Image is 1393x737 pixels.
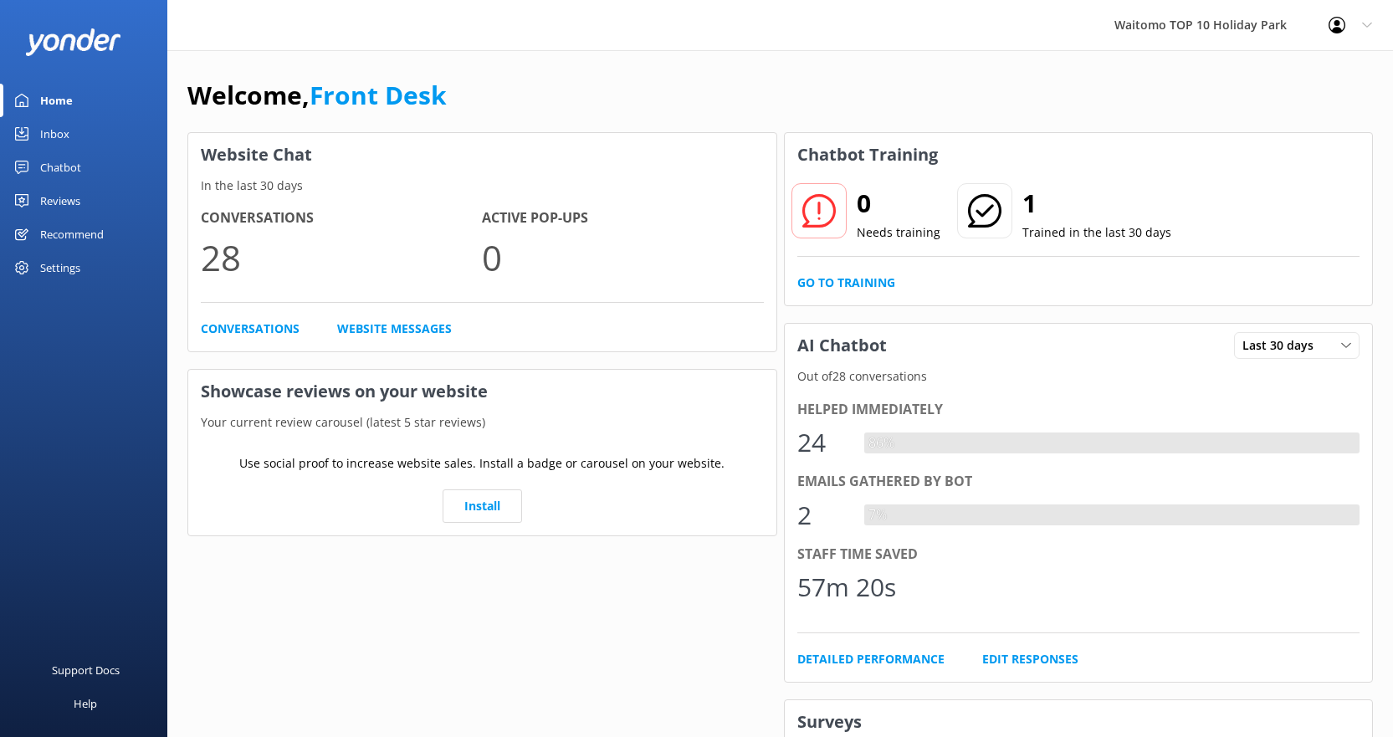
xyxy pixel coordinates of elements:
[40,218,104,251] div: Recommend
[201,229,482,285] p: 28
[797,471,1360,493] div: Emails gathered by bot
[797,274,895,292] a: Go to Training
[1022,223,1171,242] p: Trained in the last 30 days
[201,320,300,338] a: Conversations
[982,650,1078,668] a: Edit Responses
[52,653,120,687] div: Support Docs
[857,223,940,242] p: Needs training
[482,207,763,229] h4: Active Pop-ups
[188,413,776,432] p: Your current review carousel (latest 5 star reviews)
[40,84,73,117] div: Home
[797,544,1360,566] div: Staff time saved
[797,399,1360,421] div: Helped immediately
[239,454,725,473] p: Use social proof to increase website sales. Install a badge or carousel on your website.
[187,75,447,115] h1: Welcome,
[482,229,763,285] p: 0
[74,687,97,720] div: Help
[797,422,848,463] div: 24
[1022,183,1171,223] h2: 1
[188,177,776,195] p: In the last 30 days
[797,495,848,535] div: 2
[857,183,940,223] h2: 0
[188,370,776,413] h3: Showcase reviews on your website
[188,133,776,177] h3: Website Chat
[201,207,482,229] h4: Conversations
[797,650,945,668] a: Detailed Performance
[310,78,447,112] a: Front Desk
[797,567,896,607] div: 57m 20s
[337,320,452,338] a: Website Messages
[40,117,69,151] div: Inbox
[864,504,891,526] div: 7%
[1242,336,1324,355] span: Last 30 days
[40,151,81,184] div: Chatbot
[40,251,80,284] div: Settings
[785,133,950,177] h3: Chatbot Training
[785,324,899,367] h3: AI Chatbot
[785,367,1373,386] p: Out of 28 conversations
[40,184,80,218] div: Reviews
[25,28,121,56] img: yonder-white-logo.png
[443,489,522,523] a: Install
[864,432,899,454] div: 86%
